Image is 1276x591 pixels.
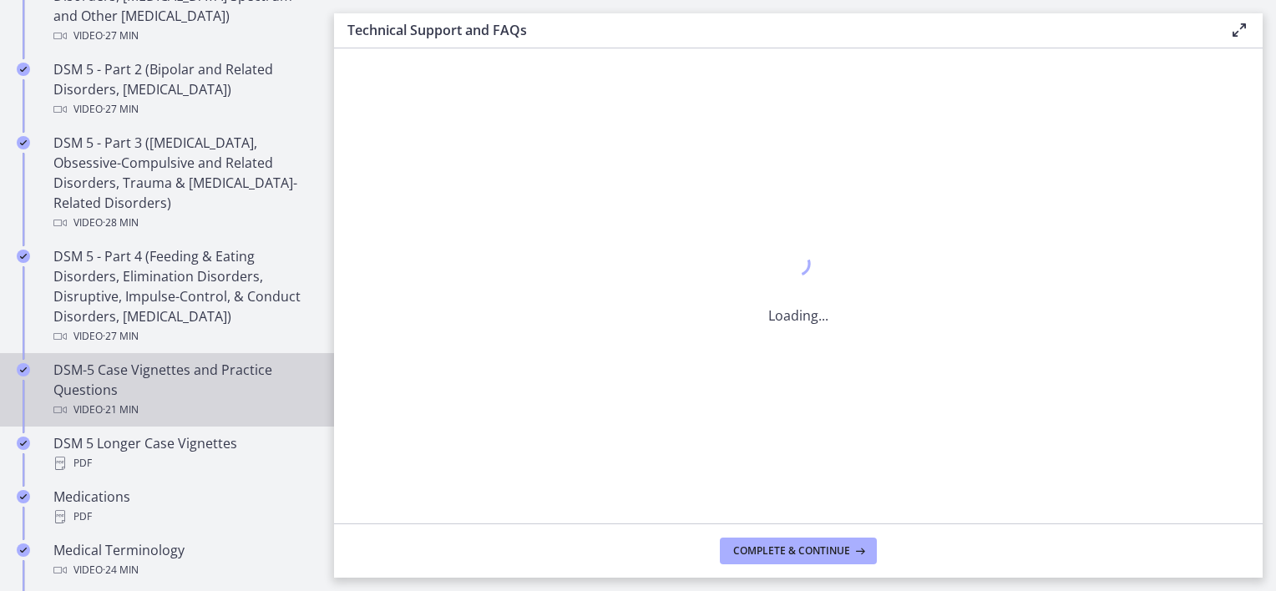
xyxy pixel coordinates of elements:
[17,63,30,76] i: Completed
[53,400,314,420] div: Video
[53,246,314,346] div: DSM 5 - Part 4 (Feeding & Eating Disorders, Elimination Disorders, Disruptive, Impulse-Control, &...
[53,59,314,119] div: DSM 5 - Part 2 (Bipolar and Related Disorders, [MEDICAL_DATA])
[103,26,139,46] span: · 27 min
[53,326,314,346] div: Video
[53,540,314,580] div: Medical Terminology
[53,99,314,119] div: Video
[768,306,828,326] p: Loading...
[720,538,877,564] button: Complete & continue
[103,560,139,580] span: · 24 min
[17,250,30,263] i: Completed
[17,490,30,503] i: Completed
[53,487,314,527] div: Medications
[53,433,314,473] div: DSM 5 Longer Case Vignettes
[17,437,30,450] i: Completed
[347,20,1203,40] h3: Technical Support and FAQs
[768,247,828,285] div: 1
[53,26,314,46] div: Video
[53,507,314,527] div: PDF
[53,453,314,473] div: PDF
[53,560,314,580] div: Video
[53,213,314,233] div: Video
[17,363,30,376] i: Completed
[53,360,314,420] div: DSM-5 Case Vignettes and Practice Questions
[53,133,314,233] div: DSM 5 - Part 3 ([MEDICAL_DATA], Obsessive-Compulsive and Related Disorders, Trauma & [MEDICAL_DAT...
[103,326,139,346] span: · 27 min
[733,544,850,558] span: Complete & continue
[103,99,139,119] span: · 27 min
[103,213,139,233] span: · 28 min
[17,543,30,557] i: Completed
[103,400,139,420] span: · 21 min
[17,136,30,149] i: Completed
